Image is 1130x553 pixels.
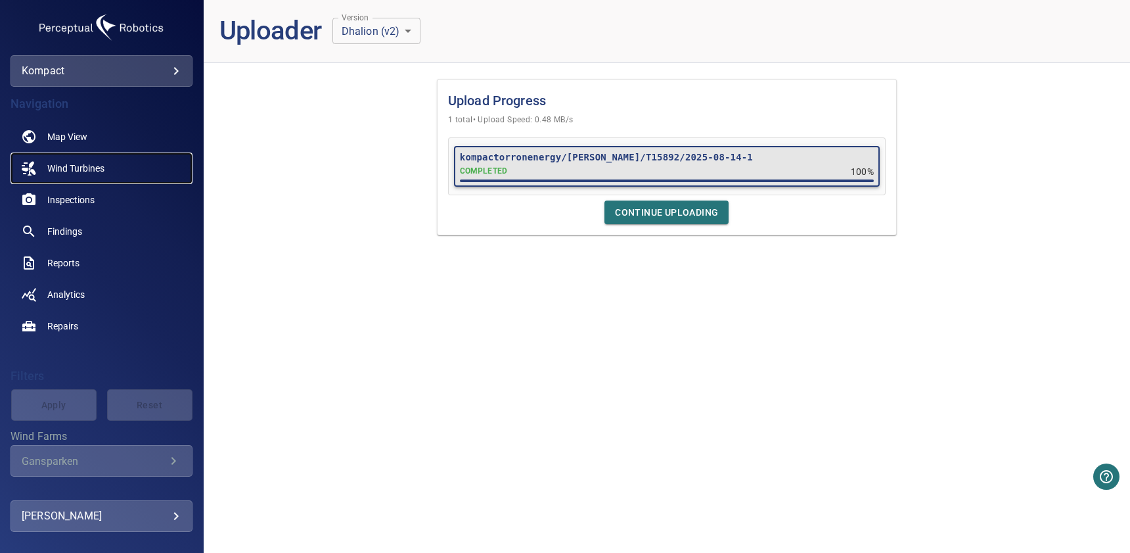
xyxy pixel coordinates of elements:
span: Analytics [47,288,85,301]
h1: Upload Progress [448,90,886,111]
span: Reports [47,256,79,270]
div: Wind Farms [11,445,192,477]
span: 1 total • Upload Speed: 0.48 MB/s [448,114,886,127]
div: Dhalion (v2) [332,18,421,44]
span: Findings [47,225,82,238]
div: kompact [11,55,192,87]
span: Continue Uploading [615,204,718,221]
button: Continue Uploading [604,201,729,225]
label: Wind Farms [11,431,192,442]
a: windturbines noActive [11,153,192,184]
span: Repairs [47,320,78,333]
p: 100% [851,165,874,178]
div: kompact [22,60,181,82]
a: findings noActive [11,216,192,247]
img: kompact-logo [35,11,167,45]
span: Inspections [47,193,95,206]
a: inspections noActive [11,184,192,216]
h4: Navigation [11,97,192,110]
a: analytics noActive [11,279,192,310]
a: map noActive [11,121,192,153]
span: Map View [47,130,87,143]
div: [PERSON_NAME] [22,506,181,527]
div: Gansparken [22,455,166,468]
a: reports noActive [11,247,192,279]
h4: Filters [11,370,192,383]
h1: Uploader [219,16,322,47]
p: COMPLETED [460,166,507,177]
span: Wind Turbines [47,162,104,175]
p: kompactorronenergy/[PERSON_NAME]/T15892/2025-08-14-1 [460,151,874,164]
a: repairs noActive [11,310,192,342]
